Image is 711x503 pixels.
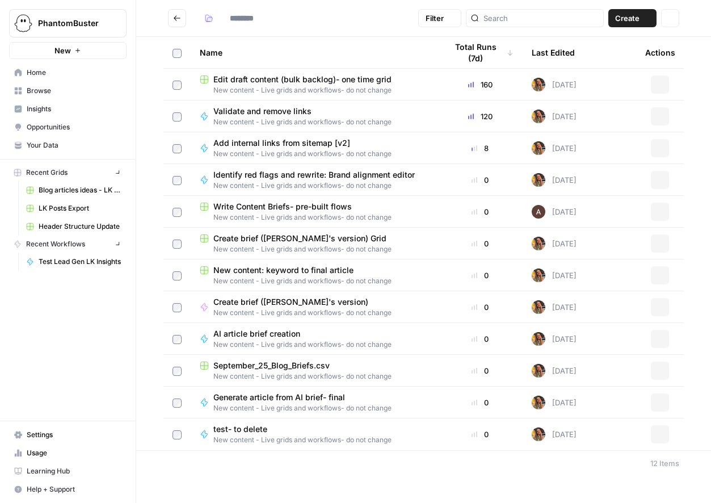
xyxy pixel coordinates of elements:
a: Insights [9,100,127,118]
span: AI article brief creation [213,328,382,339]
span: New [54,45,71,56]
a: Blog articles ideas - LK Lead Gen [21,181,127,199]
div: 160 [447,79,514,90]
span: New content - Live grids and workflows- do not change [213,181,424,191]
span: Home [27,68,121,78]
img: wtbmvrjo3qvncyiyitl6zoukl9gz [532,205,545,219]
div: [DATE] [532,427,577,441]
span: September_25_Blog_Briefs.csv [213,360,330,371]
input: Search [483,12,599,24]
a: Settings [9,426,127,444]
a: AI article brief creationNew content - Live grids and workflows- do not change [200,328,428,350]
img: ig4q4k97gip0ni4l5m9zkcyfayaz [532,78,545,91]
div: [DATE] [532,300,577,314]
div: [DATE] [532,110,577,123]
button: Create [608,9,657,27]
a: Your Data [9,136,127,154]
span: Recent Grids [26,167,68,178]
div: [DATE] [532,205,577,219]
span: Validate and remove links [213,106,382,117]
a: Create brief ([PERSON_NAME]'s version) GridNew content - Live grids and workflows- do not change [200,233,428,254]
a: Write Content Briefs- pre-built flowsNew content - Live grids and workflows- do not change [200,201,428,223]
div: 0 [447,365,514,376]
div: 0 [447,238,514,249]
a: Learning Hub [9,462,127,480]
a: September_25_Blog_Briefs.csvNew content - Live grids and workflows- do not change [200,360,428,382]
div: [DATE] [532,78,577,91]
a: LK Posts Export [21,199,127,217]
span: PhantomBuster [38,18,107,29]
span: Settings [27,430,121,440]
button: Workspace: PhantomBuster [9,9,127,37]
div: [DATE] [532,237,577,250]
a: Home [9,64,127,82]
a: Test Lead Gen LK Insights [21,253,127,271]
span: Help + Support [27,484,121,494]
div: 0 [447,270,514,281]
span: Edit draft content (bulk backlog)- one time grid [213,74,392,85]
img: ig4q4k97gip0ni4l5m9zkcyfayaz [532,300,545,314]
img: ig4q4k97gip0ni4l5m9zkcyfayaz [532,427,545,441]
span: New content: keyword to final article [213,265,354,276]
div: 0 [447,174,514,186]
button: New [9,42,127,59]
span: Opportunities [27,122,121,132]
div: 0 [447,333,514,345]
a: Generate article from AI brief- finalNew content - Live grids and workflows- do not change [200,392,428,413]
img: ig4q4k97gip0ni4l5m9zkcyfayaz [532,332,545,346]
span: New content - Live grids and workflows- do not change [213,117,392,127]
span: Header Structure Update [39,221,121,232]
img: ig4q4k97gip0ni4l5m9zkcyfayaz [532,396,545,409]
span: Generate article from AI brief- final [213,392,382,403]
a: Create brief ([PERSON_NAME]'s version)New content - Live grids and workflows- do not change [200,296,428,318]
span: Learning Hub [27,466,121,476]
div: 0 [447,301,514,313]
span: New content - Live grids and workflows- do not change [213,149,392,159]
button: Filter [418,9,461,27]
img: ig4q4k97gip0ni4l5m9zkcyfayaz [532,364,545,378]
img: PhantomBuster Logo [13,13,33,33]
div: 0 [447,206,514,217]
button: Recent Workflows [9,236,127,253]
div: Name [200,37,428,68]
span: Filter [426,12,444,24]
img: ig4q4k97gip0ni4l5m9zkcyfayaz [532,269,545,282]
span: New content - Live grids and workflows- do not change [213,339,392,350]
a: Identify red flags and rewrite: Brand alignment editorNew content - Live grids and workflows- do ... [200,169,428,191]
a: Header Structure Update [21,217,127,236]
span: Create [615,12,640,24]
div: 12 Items [650,458,679,469]
span: Write Content Briefs- pre-built flows [213,201,352,212]
span: New content - Live grids and workflows- do not change [200,244,428,254]
span: Insights [27,104,121,114]
a: Opportunities [9,118,127,136]
span: New content - Live grids and workflows- do not change [200,212,428,223]
img: ig4q4k97gip0ni4l5m9zkcyfayaz [532,173,545,187]
span: test- to delete [213,424,382,435]
a: test- to deleteNew content - Live grids and workflows- do not change [200,424,428,445]
div: [DATE] [532,141,577,155]
button: Go back [168,9,186,27]
span: New content - Live grids and workflows- do not change [200,371,428,382]
span: LK Posts Export [39,203,121,213]
div: [DATE] [532,396,577,409]
div: [DATE] [532,364,577,378]
a: Validate and remove linksNew content - Live grids and workflows- do not change [200,106,428,127]
span: New content - Live grids and workflows- do not change [213,308,392,318]
span: Blog articles ideas - LK Lead Gen [39,185,121,195]
img: ig4q4k97gip0ni4l5m9zkcyfayaz [532,237,545,250]
button: Help + Support [9,480,127,498]
a: Browse [9,82,127,100]
span: Identify red flags and rewrite: Brand alignment editor [213,169,415,181]
button: Recent Grids [9,164,127,181]
div: [DATE] [532,173,577,187]
span: Usage [27,448,121,458]
div: Last Edited [532,37,575,68]
a: New content: keyword to final articleNew content - Live grids and workflows- do not change [200,265,428,286]
a: Usage [9,444,127,462]
span: Create brief ([PERSON_NAME]'s version) [213,296,382,308]
div: 120 [447,111,514,122]
div: [DATE] [532,269,577,282]
span: New content - Live grids and workflows- do not change [200,85,428,95]
div: 0 [447,429,514,440]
